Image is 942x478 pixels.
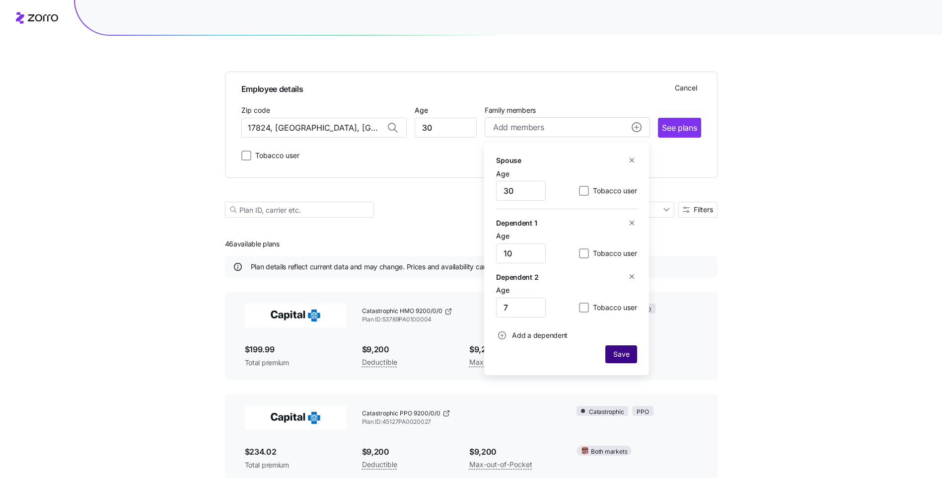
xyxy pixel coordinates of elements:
span: See plans [662,122,697,134]
span: Both markets [591,447,627,457]
img: Capital BlueCross [245,304,346,327]
span: $9,200 [362,446,453,458]
button: Add membersadd icon [485,117,650,137]
label: Age [415,105,428,116]
div: Add membersadd icon [484,143,649,375]
h5: Dependent 1 [496,218,537,228]
span: Deductible [362,459,397,471]
h5: Spouse [496,155,521,165]
span: $9,200 [469,446,561,458]
span: Filters [694,206,713,213]
span: $9,200 [469,343,561,356]
h5: Dependent 2 [496,272,538,282]
label: Age [496,285,509,296]
label: Tobacco user [589,302,637,314]
span: Save [613,349,629,359]
span: Catastrophic PPO 9200/0/0 [362,409,440,418]
span: Plan details reflect current data and may change. Prices and availability can shift before the ne... [251,262,604,272]
label: Age [496,231,509,241]
span: $9,200 [362,343,453,356]
label: Tobacco user [589,247,637,259]
span: Family members [485,105,650,115]
input: Age [496,298,546,318]
span: Cancel [675,83,697,93]
span: Add members [493,121,544,134]
span: Max-out-of-Pocket [469,356,532,368]
span: Employee details [241,80,303,95]
span: Total premium [245,460,346,470]
span: Total premium [245,358,346,368]
button: Cancel [671,80,701,96]
img: Capital BlueCross [245,406,346,430]
button: Save [605,345,637,363]
button: Filters [678,202,718,218]
span: Max-out-of-Pocket [469,459,532,471]
svg: add icon [498,331,506,339]
span: 46 available plans [225,239,280,249]
span: Add a dependent [512,330,568,340]
span: $199.99 [245,343,346,356]
span: Deductible [362,356,397,368]
span: Catastrophic [589,407,624,417]
span: $234.02 [245,446,346,458]
input: Age [496,243,546,263]
svg: add icon [632,122,642,132]
span: Plan ID: 53789PA0100004 [362,316,561,324]
label: Zip code [241,105,270,116]
span: PPO [637,407,649,417]
span: Plan ID: 45127PA0020027 [362,418,561,426]
input: Zip code [241,118,407,138]
label: Tobacco user [251,150,299,161]
input: Age [415,118,477,138]
input: Plan ID, carrier etc. [225,202,374,218]
input: Age [496,181,546,201]
button: Add a dependent [496,325,568,345]
span: Catastrophic HMO 9200/0/0 [362,307,442,316]
label: Tobacco user [589,185,637,197]
label: Age [496,168,509,179]
button: See plans [658,118,701,138]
